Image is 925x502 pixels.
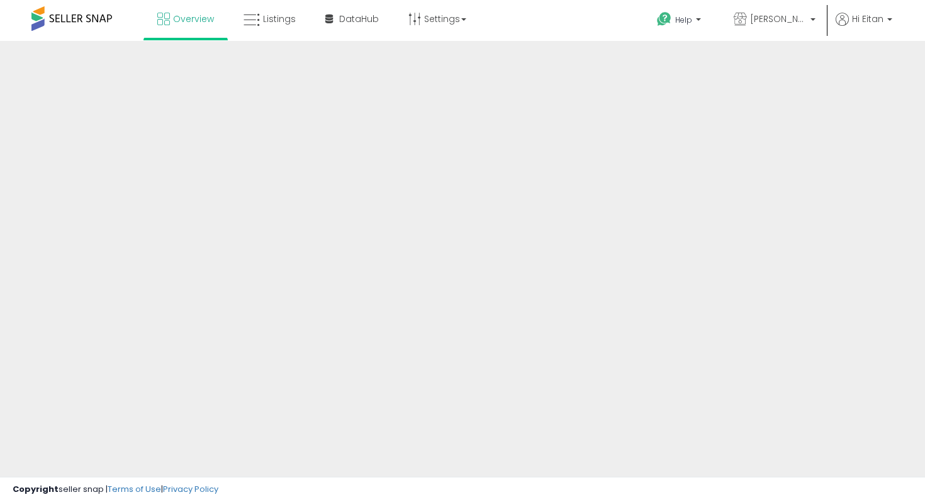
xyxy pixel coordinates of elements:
a: Privacy Policy [163,483,218,495]
span: Hi Eitan [852,13,883,25]
span: Help [675,14,692,25]
span: DataHub [339,13,379,25]
strong: Copyright [13,483,59,495]
div: seller snap | | [13,484,218,496]
span: Listings [263,13,296,25]
i: Get Help [656,11,672,27]
span: Overview [173,13,214,25]
a: Hi Eitan [836,13,892,41]
a: Help [647,2,714,41]
span: [PERSON_NAME] Suppliers [750,13,807,25]
a: Terms of Use [108,483,161,495]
